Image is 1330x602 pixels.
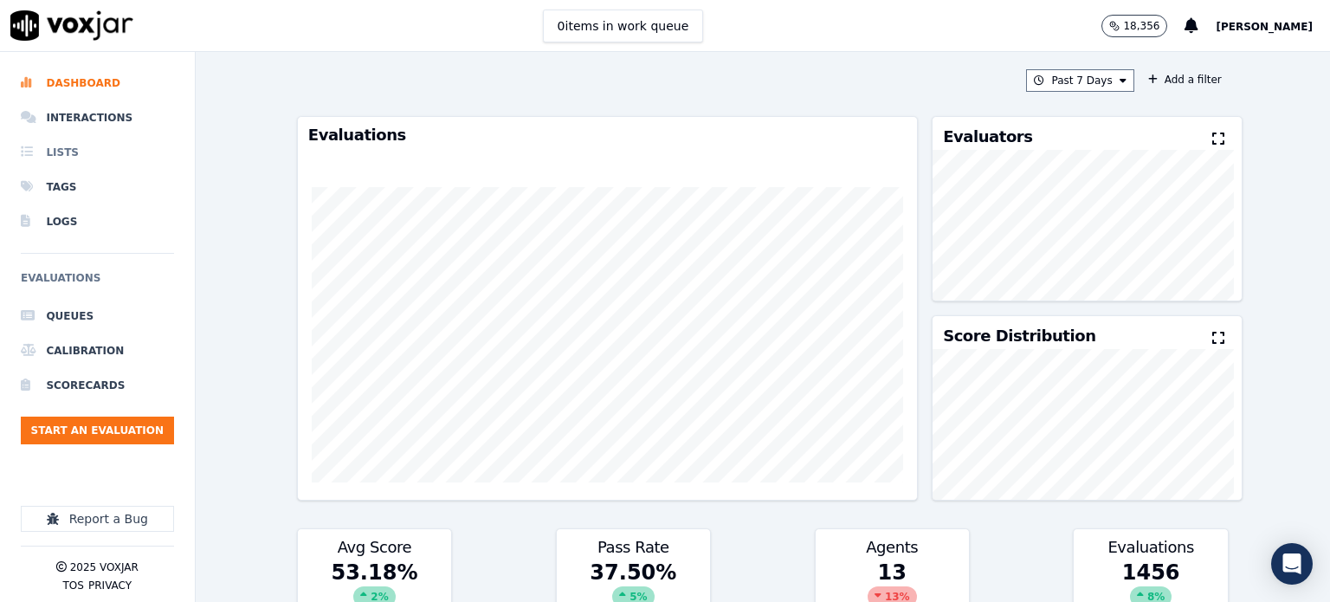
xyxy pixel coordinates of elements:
[88,579,132,592] button: Privacy
[1026,69,1133,92] button: Past 7 Days
[21,368,174,403] a: Scorecards
[1084,540,1217,555] h3: Evaluations
[21,66,174,100] a: Dashboard
[70,560,139,574] p: 2025 Voxjar
[567,540,700,555] h3: Pass Rate
[21,135,174,170] a: Lists
[308,127,907,143] h3: Evaluations
[21,268,174,299] h6: Evaluations
[826,540,959,555] h3: Agents
[10,10,133,41] img: voxjar logo
[1216,16,1330,36] button: [PERSON_NAME]
[308,540,441,555] h3: Avg Score
[21,204,174,239] a: Logs
[21,299,174,333] a: Queues
[543,10,704,42] button: 0items in work queue
[21,100,174,135] a: Interactions
[1101,15,1185,37] button: 18,356
[63,579,84,592] button: TOS
[1123,19,1159,33] p: 18,356
[21,506,174,532] button: Report a Bug
[1141,69,1229,90] button: Add a filter
[1216,21,1313,33] span: [PERSON_NAME]
[943,129,1032,145] h3: Evaluators
[21,170,174,204] a: Tags
[943,328,1095,344] h3: Score Distribution
[21,417,174,444] button: Start an Evaluation
[21,333,174,368] a: Calibration
[1271,543,1313,585] div: Open Intercom Messenger
[1101,15,1167,37] button: 18,356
